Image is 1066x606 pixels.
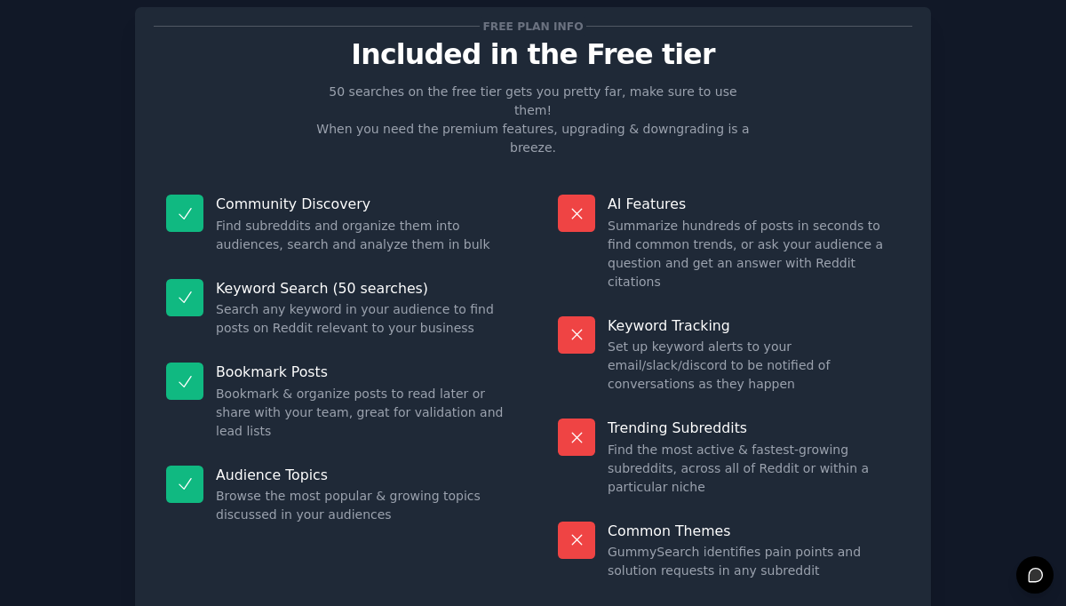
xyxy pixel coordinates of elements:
p: Keyword Search (50 searches) [216,279,508,298]
p: Included in the Free tier [154,39,912,70]
p: Common Themes [608,522,900,540]
dd: Set up keyword alerts to your email/slack/discord to be notified of conversations as they happen [608,338,900,394]
p: AI Features [608,195,900,213]
p: Audience Topics [216,466,508,484]
p: 50 searches on the free tier gets you pretty far, make sure to use them! When you need the premiu... [309,83,757,157]
p: Keyword Tracking [608,316,900,335]
dd: Bookmark & organize posts to read later or share with your team, great for validation and lead lists [216,385,508,441]
dd: Find subreddits and organize them into audiences, search and analyze them in bulk [216,217,508,254]
dd: Search any keyword in your audience to find posts on Reddit relevant to your business [216,300,508,338]
dd: Find the most active & fastest-growing subreddits, across all of Reddit or within a particular niche [608,441,900,497]
dd: Browse the most popular & growing topics discussed in your audiences [216,487,508,524]
p: Trending Subreddits [608,419,900,437]
p: Community Discovery [216,195,508,213]
dd: Summarize hundreds of posts in seconds to find common trends, or ask your audience a question and... [608,217,900,291]
p: Bookmark Posts [216,363,508,381]
dd: GummySearch identifies pain points and solution requests in any subreddit [608,543,900,580]
span: Free plan info [480,17,586,36]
